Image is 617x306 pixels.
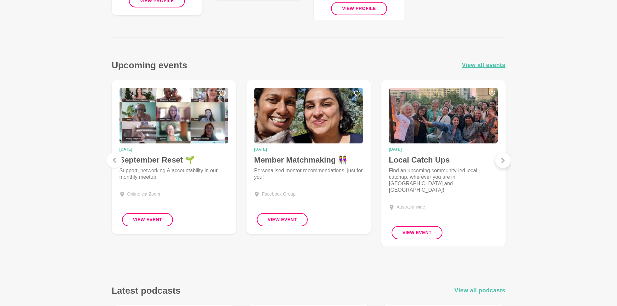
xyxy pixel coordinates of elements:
button: View Event [392,226,443,239]
time: [DATE] [254,147,363,151]
h4: Local Catch Ups [389,155,498,165]
a: Local Catch Ups[DATE]Local Catch UpsFind an upcoming community-led local catchup, wherever you ar... [381,80,506,247]
a: September Reset 🌱[DATE]September Reset 🌱Support, networking & accountability in our monthly meetu... [112,80,236,234]
a: Member Matchmaking 👭[DATE]Member Matchmaking 👭Personalised mentor recommendations, just for you!F... [246,80,371,234]
div: Facebook Group [262,191,296,198]
h3: Upcoming events [112,60,187,71]
a: View all podcasts [454,286,505,295]
button: View profile [331,2,387,15]
img: Local Catch Ups [389,88,498,143]
h4: Member Matchmaking 👭 [254,155,363,165]
button: View Event [257,213,308,226]
time: [DATE] [120,147,228,151]
p: Personalised mentor recommendations, just for you! [254,167,363,180]
h3: Latest podcasts [112,285,181,296]
img: Member Matchmaking 👭 [254,88,363,143]
h4: September Reset 🌱 [120,155,228,165]
img: September Reset 🌱 [120,88,228,143]
a: View all events [462,61,506,70]
time: [DATE] [389,147,498,151]
button: View Event [122,213,173,226]
p: Support, networking & accountability in our monthly meetup [120,167,228,180]
p: Find an upcoming community-led local catchup, wherever you are in [GEOGRAPHIC_DATA] and [GEOGRAPH... [389,167,498,193]
div: Online via Zoom [127,191,160,198]
div: Australia-wide [397,204,425,210]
